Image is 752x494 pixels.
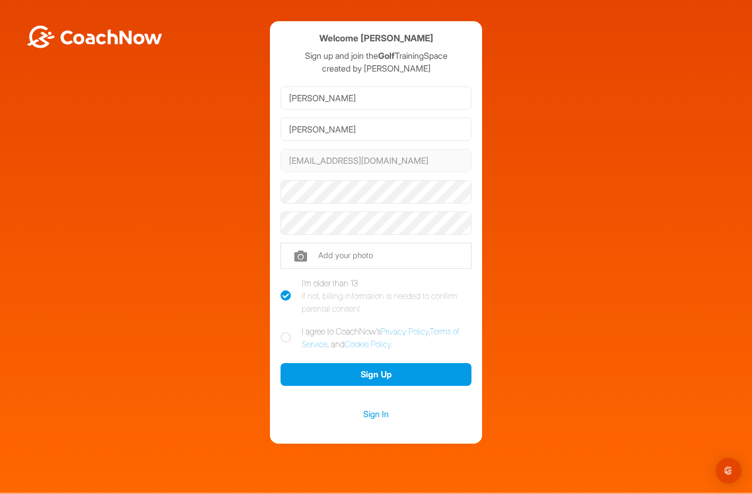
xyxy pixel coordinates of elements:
[281,62,471,75] p: created by [PERSON_NAME]
[302,277,471,315] div: I'm older than 13
[281,149,471,172] input: Email
[281,86,471,110] input: First Name
[378,50,395,61] strong: Golf
[281,325,471,350] label: I agree to CoachNow's , , and .
[281,118,471,141] input: Last Name
[302,289,471,315] div: If not, billing information is needed to confirm parental consent.
[381,326,429,337] a: Privacy Policy
[319,32,433,45] h4: Welcome [PERSON_NAME]
[716,458,741,483] div: Open Intercom Messenger
[281,363,471,386] button: Sign Up
[281,49,471,62] p: Sign up and join the TrainingSpace
[345,339,391,349] a: Cookie Policy
[302,326,459,349] a: Terms of Service
[25,25,163,48] img: BwLJSsUCoWCh5upNqxVrqldRgqLPVwmV24tXu5FoVAoFEpwwqQ3VIfuoInZCoVCoTD4vwADAC3ZFMkVEQFDAAAAAElFTkSuQmCC
[281,407,471,421] a: Sign In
